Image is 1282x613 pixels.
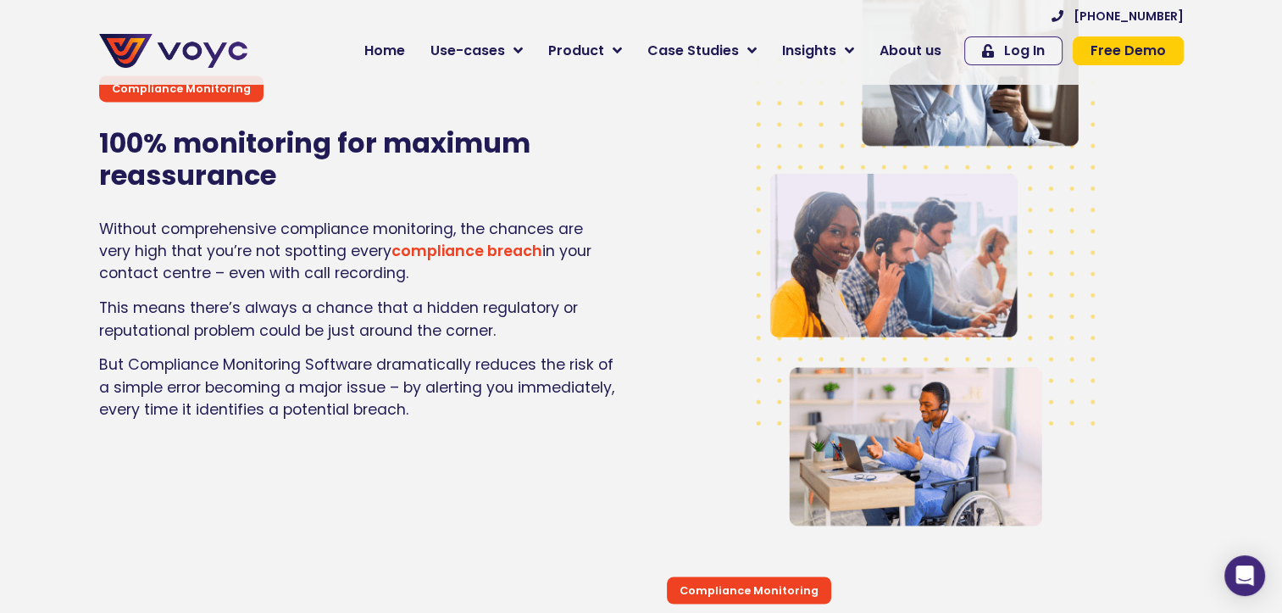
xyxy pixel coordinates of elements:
span: Free Demo [1091,44,1166,58]
a: Product [536,34,635,68]
span: Phone [225,68,267,87]
img: voyc-full-logo [99,34,247,68]
a: About us [867,34,954,68]
span: Home [364,41,405,61]
span: Job title [225,137,282,157]
h2: 100% monitoring for maximum reassurance [99,127,616,192]
a: Home [352,34,418,68]
p: Compliance Monitoring [680,582,819,598]
span: in your contact centre – even with call recording. [99,241,591,283]
span: About us [880,41,941,61]
a: [PHONE_NUMBER] [1052,10,1184,22]
p: Compliance Monitoring [112,81,251,97]
a: Log In [964,36,1063,65]
span: This means there’s always a chance that a hidden regulatory or reputational problem could be just... [99,298,578,340]
div: Open Intercom Messenger [1224,555,1265,596]
a: Insights [769,34,867,68]
a: Case Studies [635,34,769,68]
a: Privacy Policy [349,353,429,370]
span: Insights [782,41,836,61]
span: But Compliance Monitoring Software dramatically reduces the risk of a simple error becoming a maj... [99,354,614,420]
span: Log In [1004,44,1045,58]
span: Product [548,41,604,61]
a: Use-cases [418,34,536,68]
span: Without comprehensive compliance monitoring, the chances are very high that you’re not spotting e... [99,219,583,261]
span: Use-cases [430,41,505,61]
a: compliance breach [391,241,542,261]
span: [PHONE_NUMBER] [1074,10,1184,22]
a: Free Demo [1073,36,1184,65]
span: Case Studies [647,41,739,61]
